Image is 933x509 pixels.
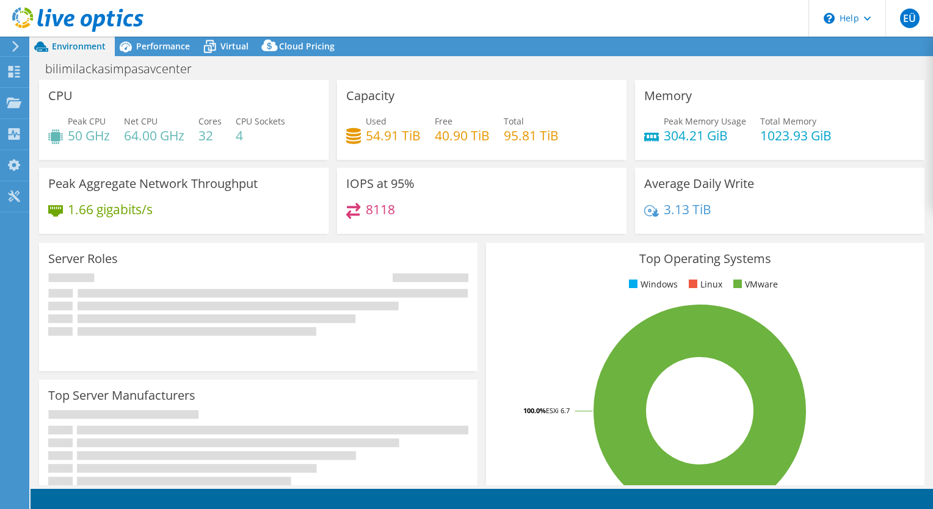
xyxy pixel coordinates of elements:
h4: 3.13 TiB [664,203,711,216]
h4: 64.00 GHz [124,129,184,142]
li: Linux [686,278,722,291]
span: Total [504,115,524,127]
tspan: 100.0% [523,406,546,415]
h3: Server Roles [48,252,118,265]
span: Cores [198,115,222,127]
svg: \n [824,13,835,24]
span: Virtual [220,40,249,52]
h1: bilimilackasimpasavcenter [40,62,211,76]
h4: 95.81 TiB [504,129,559,142]
tspan: ESXi 6.7 [546,406,570,415]
h4: 32 [198,129,222,142]
h3: Top Operating Systems [495,252,915,265]
li: VMware [730,278,778,291]
h4: 1.66 gigabits/s [68,203,153,216]
h4: 1023.93 GiB [760,129,832,142]
span: Used [366,115,387,127]
h3: Capacity [346,89,394,103]
span: EÜ [900,9,920,28]
h3: Average Daily Write [644,177,754,190]
span: Peak Memory Usage [664,115,746,127]
span: Net CPU [124,115,158,127]
h3: IOPS at 95% [346,177,415,190]
span: Cloud Pricing [279,40,335,52]
span: Free [435,115,452,127]
h4: 50 GHz [68,129,110,142]
h3: CPU [48,89,73,103]
h4: 304.21 GiB [664,129,746,142]
h3: Memory [644,89,692,103]
h4: 8118 [366,203,395,216]
h4: 4 [236,129,285,142]
h3: Peak Aggregate Network Throughput [48,177,258,190]
span: Peak CPU [68,115,106,127]
span: Total Memory [760,115,816,127]
h4: 54.91 TiB [366,129,421,142]
span: CPU Sockets [236,115,285,127]
h3: Top Server Manufacturers [48,389,195,402]
h4: 40.90 TiB [435,129,490,142]
li: Windows [626,278,678,291]
span: Performance [136,40,190,52]
span: Environment [52,40,106,52]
